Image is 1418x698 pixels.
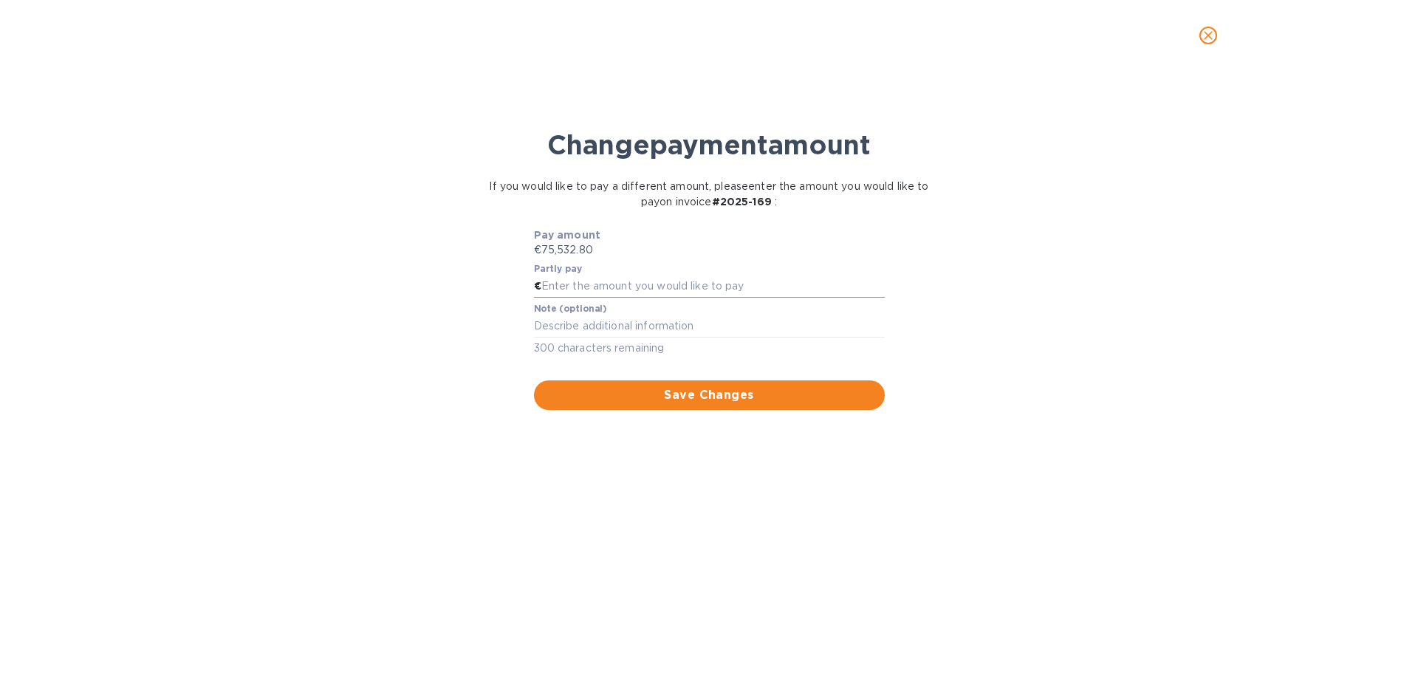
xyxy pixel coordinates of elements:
button: close [1191,18,1226,53]
span: Save Changes [546,386,873,404]
p: If you would like to pay a different amount, please enter the amount you would like to pay on inv... [488,179,931,210]
button: Save Changes [534,380,885,410]
label: Partly pay [534,265,583,274]
p: 300 characters remaining [534,340,885,357]
b: # 2025-169 [712,196,772,208]
b: Pay amount [534,229,601,241]
label: Note (optional) [534,304,606,313]
input: Enter the amount you would like to pay [541,276,885,298]
div: € [534,276,541,298]
b: Change payment amount [547,129,871,161]
p: €75,532.80 [534,242,885,258]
